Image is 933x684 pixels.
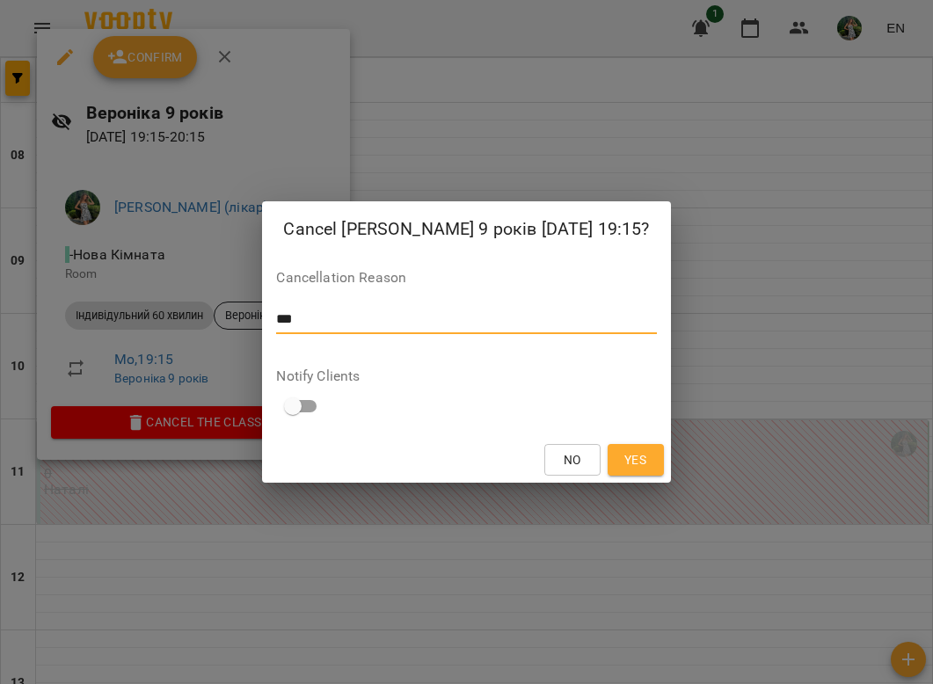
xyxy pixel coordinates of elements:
[544,444,601,476] button: No
[624,449,646,470] span: Yes
[564,449,581,470] span: No
[276,369,656,383] label: Notify Clients
[283,215,649,243] h2: Cancel [PERSON_NAME] 9 років [DATE] 19:15?
[276,271,656,285] label: Cancellation Reason
[608,444,664,476] button: Yes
